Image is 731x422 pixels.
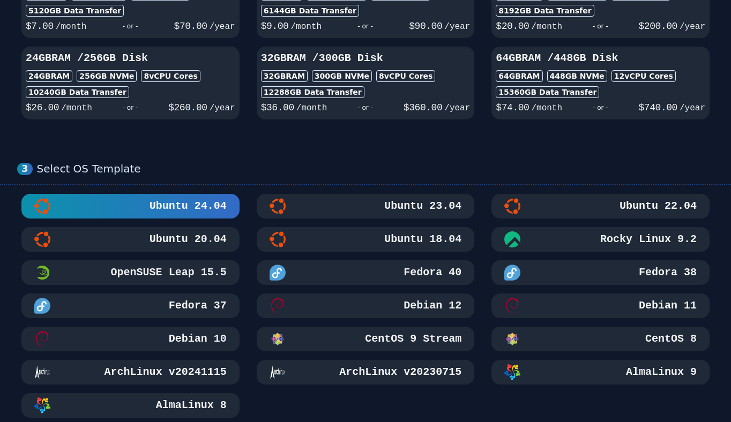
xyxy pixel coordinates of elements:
img: Ubuntu 18.04 [270,231,286,247]
h3: 32GB RAM / 300 GB Disk [261,51,471,66]
span: /year [680,22,705,32]
button: Debian 11Debian 11 [491,293,710,318]
span: $ 360.00 [404,102,442,113]
h3: Fedora 38 [637,265,697,280]
span: $ 26.00 [26,102,59,113]
img: Fedora 38 [504,265,520,281]
div: 300 GB NVMe [312,70,372,82]
span: /month [531,103,562,113]
span: $ 740.00 [638,102,677,113]
button: Ubuntu 18.04Ubuntu 18.04 [257,227,475,252]
h3: Debian 10 [167,331,227,346]
h3: CentOS 9 Stream [363,331,461,346]
span: $ 260.00 [168,102,207,113]
div: - or - [322,19,409,34]
img: AlmaLinux 9 [504,364,520,380]
button: Ubuntu 23.04Ubuntu 23.04 [257,194,475,218]
img: Debian 10 [34,331,50,347]
div: 32GB RAM [261,70,308,82]
span: /year [210,22,235,32]
h3: Debian 11 [637,298,697,313]
img: Fedora 40 [270,265,286,281]
h3: Ubuntu 24.04 [147,199,227,214]
h3: 24GB RAM / 256 GB Disk [26,51,235,66]
div: 8 vCPU Cores [141,70,200,82]
button: Fedora 37Fedora 37 [21,293,240,318]
div: - or - [562,19,638,34]
img: CentOS 8 [504,331,520,347]
img: Ubuntu 20.04 [34,231,50,247]
h3: Debian 12 [401,298,461,313]
h3: Ubuntu 23.04 [382,199,461,214]
span: $ 20.00 [496,21,529,32]
span: /month [61,103,92,113]
div: 256 GB NVMe [77,70,137,82]
div: 24GB RAM [26,70,72,82]
button: ArchLinux v20230715ArchLinux v20230715 [257,360,475,385]
h3: Ubuntu 22.04 [617,199,697,214]
img: Fedora 37 [34,298,50,314]
img: AlmaLinux 8 [34,397,50,413]
div: 12288 GB Data Transfer [261,86,364,98]
span: /year [210,103,235,113]
button: Ubuntu 22.04Ubuntu 22.04 [491,194,710,218]
span: $ 90.00 [409,21,442,32]
h3: CentOS 8 [643,331,697,346]
div: 448 GB NVMe [547,70,607,82]
span: /month [531,22,562,32]
img: CentOS 9 Stream [270,331,286,347]
button: AlmaLinux 8AlmaLinux 8 [21,393,240,418]
img: OpenSUSE Leap 15.5 Minimal [34,265,50,281]
span: $ 74.00 [496,102,529,113]
h3: 64GB RAM / 448 GB Disk [496,51,705,66]
span: /month [296,103,327,113]
button: Fedora 40Fedora 40 [257,260,475,285]
button: OpenSUSE Leap 15.5 MinimalOpenSUSE Leap 15.5 [21,260,240,285]
button: 24GBRAM /256GB Disk24GBRAM256GB NVMe8vCPU Cores10240GB Data Transfer$26.00/month- or -$260.00/year [21,47,240,119]
span: /year [680,103,705,113]
div: - or - [86,19,174,34]
div: 8 vCPU Cores [376,70,435,82]
button: ArchLinux v20241115ArchLinux v20241115 [21,360,240,385]
div: - or - [562,100,638,115]
img: Ubuntu 24.04 [34,198,50,214]
span: $ 70.00 [174,21,207,32]
button: AlmaLinux 9AlmaLinux 9 [491,360,710,385]
button: 64GBRAM /448GB Disk64GBRAM448GB NVMe12vCPU Cores15360GB Data Transfer$74.00/month- or -$740.00/year [491,47,710,119]
div: - or - [327,100,403,115]
h3: AlmaLinux 9 [624,365,697,380]
img: Debian 12 [270,298,286,314]
h3: ArchLinux v20241115 [102,365,227,380]
div: 64GB RAM [496,70,542,82]
div: 6144 GB Data Transfer [261,5,359,17]
img: Debian 11 [504,298,520,314]
span: /year [444,103,470,113]
h3: Fedora 37 [167,298,227,313]
button: CentOS 8CentOS 8 [491,327,710,351]
h3: Rocky Linux 9.2 [598,232,697,247]
div: 8192 GB Data Transfer [496,5,594,17]
button: Debian 12Debian 12 [257,293,475,318]
img: ArchLinux v20241115 [34,364,50,380]
button: CentOS 9 StreamCentOS 9 Stream [257,327,475,351]
span: $ 9.00 [261,21,289,32]
span: $ 7.00 [26,21,54,32]
span: $ 200.00 [638,21,677,32]
div: Select OS Template [37,162,714,176]
div: 10240 GB Data Transfer [26,86,129,98]
h3: OpenSUSE Leap 15.5 [109,265,227,280]
div: 5120 GB Data Transfer [26,5,124,17]
span: /month [56,22,87,32]
button: Rocky Linux 9.2Rocky Linux 9.2 [491,227,710,252]
h3: Ubuntu 20.04 [147,232,227,247]
img: Rocky Linux 9.2 [504,231,520,247]
span: /year [444,22,470,32]
div: 15360 GB Data Transfer [496,86,599,98]
div: 3 [17,163,33,175]
img: ArchLinux v20230715 [270,364,286,380]
img: Ubuntu 22.04 [504,198,520,214]
div: - or - [92,100,168,115]
h3: AlmaLinux 8 [154,398,227,413]
h3: Ubuntu 18.04 [382,232,461,247]
h3: Fedora 40 [401,265,461,280]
